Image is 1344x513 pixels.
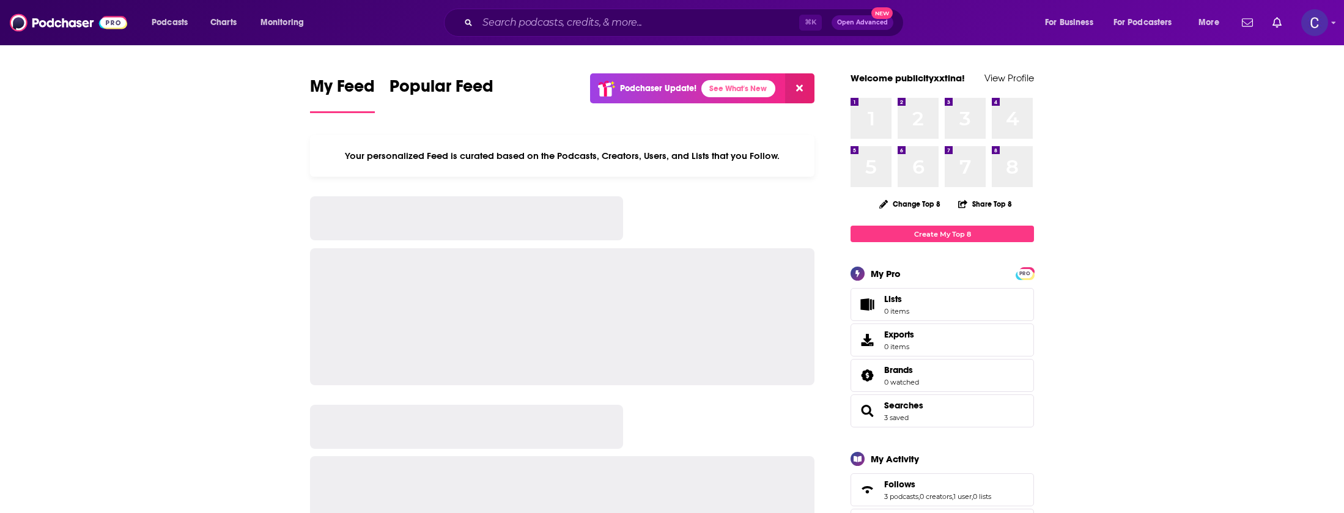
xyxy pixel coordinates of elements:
[310,76,375,113] a: My Feed
[1017,268,1032,278] a: PRO
[920,492,952,501] a: 0 creators
[1036,13,1109,32] button: open menu
[1190,13,1235,32] button: open menu
[252,13,320,32] button: open menu
[884,307,909,316] span: 0 items
[799,15,822,31] span: ⌘ K
[884,329,914,340] span: Exports
[884,342,914,351] span: 0 items
[884,293,909,304] span: Lists
[832,15,893,30] button: Open AdvancedNew
[456,9,915,37] div: Search podcasts, credits, & more...
[851,226,1034,242] a: Create My Top 8
[918,492,920,501] span: ,
[884,479,991,490] a: Follows
[958,192,1013,216] button: Share Top 8
[210,14,237,31] span: Charts
[884,364,913,375] span: Brands
[884,293,902,304] span: Lists
[851,359,1034,392] span: Brands
[1017,269,1032,278] span: PRO
[851,323,1034,356] a: Exports
[884,378,919,386] a: 0 watched
[1301,9,1328,36] span: Logged in as publicityxxtina
[851,473,1034,506] span: Follows
[620,83,696,94] p: Podchaser Update!
[952,492,953,501] span: ,
[871,7,893,19] span: New
[851,72,965,84] a: Welcome publicityxxtina!
[851,394,1034,427] span: Searches
[390,76,493,104] span: Popular Feed
[837,20,888,26] span: Open Advanced
[855,331,879,349] span: Exports
[884,364,919,375] a: Brands
[855,296,879,313] span: Lists
[1268,12,1287,33] a: Show notifications dropdown
[871,453,919,465] div: My Activity
[984,72,1034,84] a: View Profile
[1301,9,1328,36] img: User Profile
[1237,12,1258,33] a: Show notifications dropdown
[855,367,879,384] a: Brands
[1045,14,1093,31] span: For Business
[972,492,973,501] span: ,
[1301,9,1328,36] button: Show profile menu
[884,413,909,422] a: 3 saved
[260,14,304,31] span: Monitoring
[152,14,188,31] span: Podcasts
[143,13,204,32] button: open menu
[884,492,918,501] a: 3 podcasts
[884,400,923,411] a: Searches
[10,11,127,34] img: Podchaser - Follow, Share and Rate Podcasts
[478,13,799,32] input: Search podcasts, credits, & more...
[855,402,879,419] a: Searches
[390,76,493,113] a: Popular Feed
[1106,13,1190,32] button: open menu
[1198,14,1219,31] span: More
[871,268,901,279] div: My Pro
[855,481,879,498] a: Follows
[202,13,244,32] a: Charts
[1113,14,1172,31] span: For Podcasters
[310,76,375,104] span: My Feed
[884,479,915,490] span: Follows
[973,492,991,501] a: 0 lists
[953,492,972,501] a: 1 user
[310,135,814,177] div: Your personalized Feed is curated based on the Podcasts, Creators, Users, and Lists that you Follow.
[851,288,1034,321] a: Lists
[872,196,948,212] button: Change Top 8
[701,80,775,97] a: See What's New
